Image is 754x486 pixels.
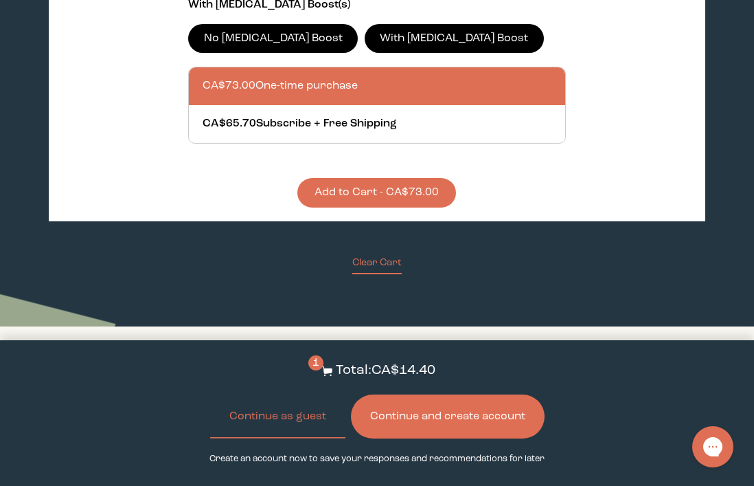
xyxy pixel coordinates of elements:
button: Continue and create account [351,395,545,439]
button: Clear Cart [352,256,402,274]
p: Create an account now to save your responses and recommendations for later [209,452,545,465]
button: Continue as guest [210,395,345,439]
label: No [MEDICAL_DATA] Boost [188,24,358,53]
label: With [MEDICAL_DATA] Boost [365,24,544,53]
iframe: Gorgias live chat messenger [685,421,740,472]
button: Add to Cart - CA$73.00 [297,178,456,208]
span: 1 [308,355,323,371]
p: Total: CA$14.40 [336,361,435,381]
